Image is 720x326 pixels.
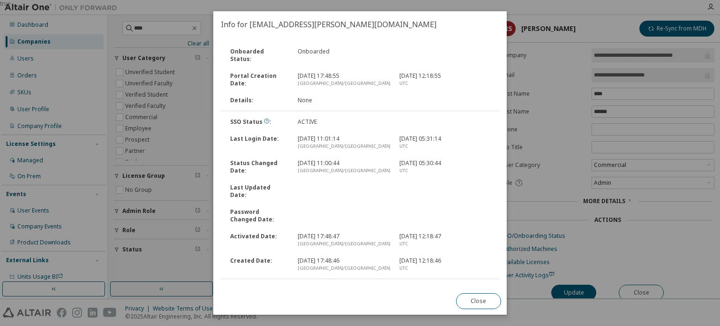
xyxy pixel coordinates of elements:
div: | | [221,287,499,295]
a: Reset Password [221,287,264,295]
div: UTC [399,167,490,174]
div: Password Changed Date : [225,208,292,223]
div: [DATE] 17:48:55 [292,72,394,87]
a: Reset Okta Account [300,287,352,295]
h2: Info for [EMAIL_ADDRESS][PERSON_NAME][DOMAIN_NAME] [213,11,507,38]
div: Last Updated Date : [225,184,292,199]
div: UTC [399,265,490,272]
div: [DATE] 12:18:46 [394,257,495,272]
div: [DATE] 11:01:14 [292,135,394,150]
div: [DATE] 12:18:47 [394,233,495,248]
div: [DATE] 05:31:14 [394,135,495,150]
div: SSO Status : [225,118,292,126]
div: Details : [225,97,292,104]
div: Onboarded Status : [225,48,292,63]
div: Status Changed Date : [225,159,292,174]
div: Created Date : [225,257,292,272]
div: Portal Creation Date : [225,72,292,87]
div: [GEOGRAPHIC_DATA]/[GEOGRAPHIC_DATA] [298,240,389,248]
div: [GEOGRAPHIC_DATA]/[GEOGRAPHIC_DATA] [298,143,389,150]
div: [DATE] 11:00:44 [292,159,394,174]
div: [DATE] 05:30:44 [394,159,495,174]
div: [DATE] 17:48:46 [292,257,394,272]
div: Activated Date : [225,233,292,248]
div: ACTIVE [292,118,394,126]
div: UTC [399,80,490,87]
a: Reset MFA [268,287,296,295]
div: [GEOGRAPHIC_DATA]/[GEOGRAPHIC_DATA] [298,167,389,174]
div: UTC [399,240,490,248]
button: Close [456,293,501,309]
div: UTC [399,143,490,150]
div: [GEOGRAPHIC_DATA]/[GEOGRAPHIC_DATA] [298,80,389,87]
div: Last Login Date : [225,135,292,150]
div: None [292,97,394,104]
div: Onboarded [292,48,394,63]
div: [DATE] 17:48:47 [292,233,394,248]
div: [DATE] 12:18:55 [394,72,495,87]
div: [GEOGRAPHIC_DATA]/[GEOGRAPHIC_DATA] [298,265,389,272]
